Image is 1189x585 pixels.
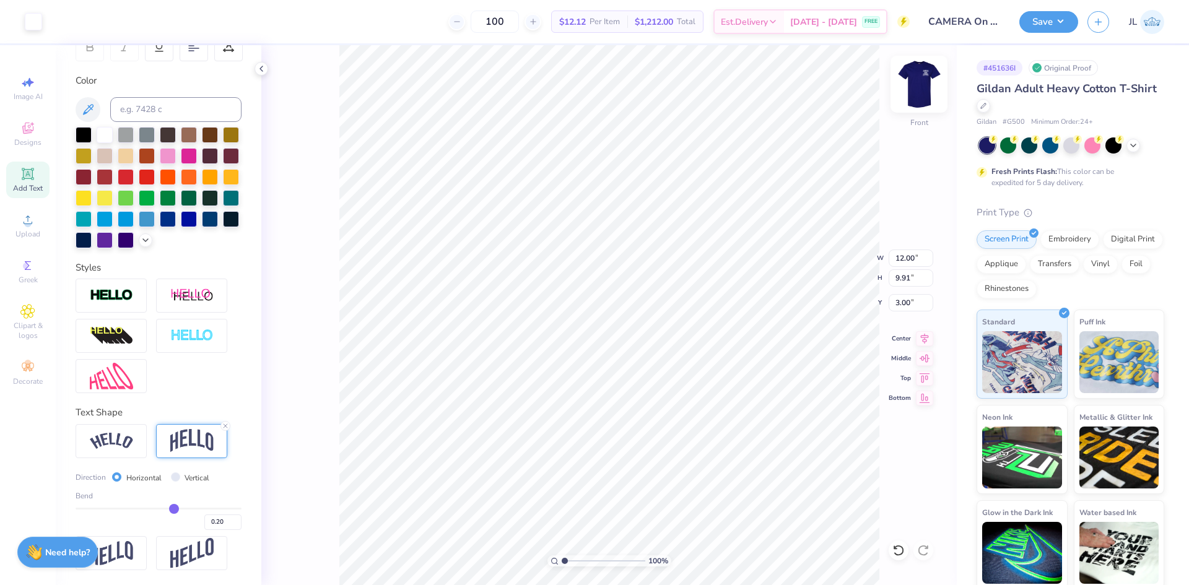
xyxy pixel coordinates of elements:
[1079,522,1159,584] img: Water based Ink
[977,206,1164,220] div: Print Type
[1121,255,1151,274] div: Foil
[982,506,1053,519] span: Glow in the Dark Ink
[559,15,586,28] span: $12.12
[13,376,43,386] span: Decorate
[648,555,668,566] span: 100 %
[1140,10,1164,34] img: Jairo Laqui
[982,315,1015,328] span: Standard
[1030,255,1079,274] div: Transfers
[977,280,1037,298] div: Rhinestones
[170,429,214,453] img: Arch
[991,167,1057,176] strong: Fresh Prints Flash:
[982,522,1062,584] img: Glow in the Dark Ink
[1029,60,1098,76] div: Original Proof
[76,74,242,88] div: Color
[1079,315,1105,328] span: Puff Ink
[1083,255,1118,274] div: Vinyl
[889,334,911,343] span: Center
[1019,11,1078,33] button: Save
[889,354,911,363] span: Middle
[90,326,133,346] img: 3d Illusion
[170,538,214,568] img: Rise
[982,331,1062,393] img: Standard
[14,92,43,102] span: Image AI
[865,17,878,26] span: FREE
[6,321,50,340] span: Clipart & logos
[982,427,1062,488] img: Neon Ink
[170,288,214,303] img: Shadow
[90,541,133,565] img: Flag
[170,329,214,343] img: Negative Space
[982,410,1013,423] span: Neon Ink
[1079,410,1152,423] span: Metallic & Glitter Ink
[977,230,1037,249] div: Screen Print
[790,15,857,28] span: [DATE] - [DATE]
[721,15,768,28] span: Est. Delivery
[110,97,242,122] input: e.g. 7428 c
[1040,230,1099,249] div: Embroidery
[19,275,38,285] span: Greek
[90,288,133,303] img: Stroke
[991,166,1144,188] div: This color can be expedited for 5 day delivery.
[635,15,673,28] span: $1,212.00
[1103,230,1163,249] div: Digital Print
[15,229,40,239] span: Upload
[910,117,928,128] div: Front
[919,9,1010,34] input: Untitled Design
[1079,427,1159,488] img: Metallic & Glitter Ink
[1079,506,1136,519] span: Water based Ink
[590,15,620,28] span: Per Item
[76,405,242,420] div: Text Shape
[90,433,133,449] img: Arc
[889,374,911,383] span: Top
[1129,15,1137,29] span: JL
[889,394,911,402] span: Bottom
[677,15,695,28] span: Total
[977,81,1157,96] span: Gildan Adult Heavy Cotton T-Shirt
[13,183,43,193] span: Add Text
[76,490,93,501] span: Bend
[977,117,996,128] span: Gildan
[1003,117,1025,128] span: # G500
[1031,117,1093,128] span: Minimum Order: 24 +
[977,60,1022,76] div: # 451636I
[1079,331,1159,393] img: Puff Ink
[76,261,242,275] div: Styles
[977,255,1026,274] div: Applique
[185,472,209,483] label: Vertical
[14,137,41,147] span: Designs
[76,472,106,483] span: Direction
[894,59,944,109] img: Front
[471,11,519,33] input: – –
[45,547,90,558] strong: Need help?
[90,363,133,389] img: Free Distort
[1129,10,1164,34] a: JL
[126,472,162,483] label: Horizontal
